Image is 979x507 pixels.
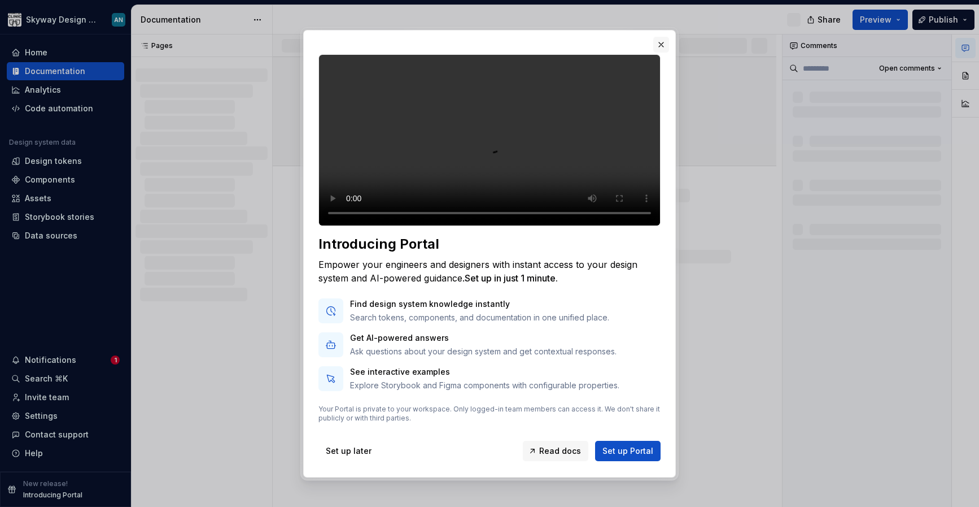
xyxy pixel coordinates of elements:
button: Set up later [318,441,379,461]
a: Read docs [523,441,588,461]
p: Explore Storybook and Figma components with configurable properties. [350,380,619,391]
p: Your Portal is private to your workspace. Only logged-in team members can access it. We don't sha... [318,405,661,423]
p: Search tokens, components, and documentation in one unified place. [350,312,609,323]
p: Find design system knowledge instantly [350,298,609,310]
span: Set up in just 1 minute. [465,272,558,284]
p: Get AI-powered answers [350,332,617,344]
div: Empower your engineers and designers with instant access to your design system and AI-powered gui... [318,258,661,285]
span: Set up Portal [602,445,653,457]
p: See interactive examples [350,366,619,378]
button: Set up Portal [595,441,661,461]
span: Set up later [326,445,372,457]
span: Read docs [539,445,581,457]
p: Ask questions about your design system and get contextual responses. [350,346,617,357]
div: Introducing Portal [318,235,661,253]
